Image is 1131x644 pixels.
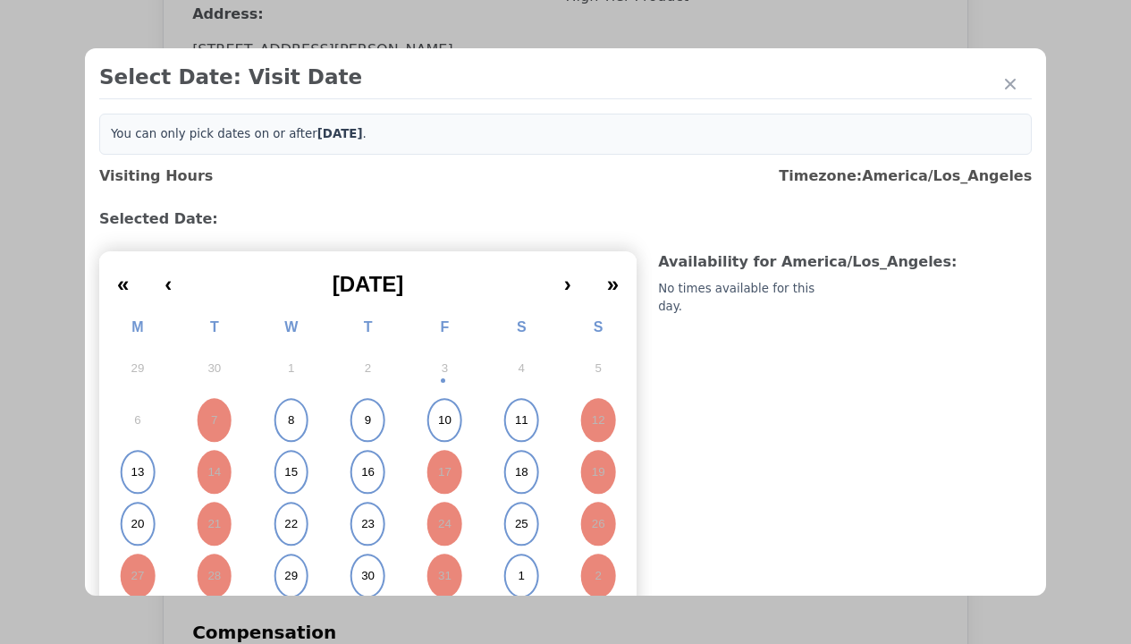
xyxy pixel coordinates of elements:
button: October 22, 2025 [253,498,330,550]
button: October 1, 2025 [253,343,330,394]
button: October 16, 2025 [330,446,407,498]
button: October 23, 2025 [330,498,407,550]
button: September 30, 2025 [176,343,253,394]
abbr: October 27, 2025 [131,568,144,584]
button: October 17, 2025 [406,446,483,498]
button: October 21, 2025 [176,498,253,550]
abbr: October 8, 2025 [288,412,294,428]
button: October 14, 2025 [176,446,253,498]
div: You can only pick dates on or after . [99,114,1032,155]
button: October 7, 2025 [176,394,253,446]
button: October 11, 2025 [483,394,560,446]
abbr: Friday [440,319,449,335]
abbr: October 13, 2025 [131,464,144,480]
abbr: October 7, 2025 [211,412,217,428]
button: October 20, 2025 [99,498,176,550]
abbr: October 2, 2025 [365,360,371,377]
span: [DATE] [333,272,404,296]
button: October 8, 2025 [253,394,330,446]
button: October 29, 2025 [253,550,330,602]
abbr: October 14, 2025 [207,464,221,480]
abbr: October 22, 2025 [284,516,298,532]
abbr: October 6, 2025 [134,412,140,428]
button: October 12, 2025 [560,394,637,446]
h3: Visiting Hours [99,165,213,187]
abbr: October 19, 2025 [592,464,605,480]
abbr: October 1, 2025 [288,360,294,377]
abbr: October 30, 2025 [361,568,375,584]
b: [DATE] [317,127,363,140]
abbr: October 4, 2025 [518,360,524,377]
button: October 18, 2025 [483,446,560,498]
abbr: September 30, 2025 [207,360,221,377]
abbr: Saturday [517,319,527,335]
button: October 31, 2025 [406,550,483,602]
button: October 6, 2025 [99,394,176,446]
abbr: October 11, 2025 [515,412,528,428]
abbr: October 5, 2025 [595,360,601,377]
abbr: October 25, 2025 [515,516,528,532]
abbr: November 2, 2025 [595,568,601,584]
button: October 15, 2025 [253,446,330,498]
abbr: Wednesday [284,319,298,335]
button: November 1, 2025 [483,550,560,602]
button: October 4, 2025 [483,343,560,394]
button: October 9, 2025 [330,394,407,446]
abbr: October 31, 2025 [438,568,452,584]
button: October 19, 2025 [560,446,637,498]
abbr: Monday [131,319,143,335]
button: » [589,258,637,298]
button: October 28, 2025 [176,550,253,602]
abbr: Thursday [364,319,373,335]
abbr: November 1, 2025 [518,568,524,584]
abbr: October 20, 2025 [131,516,144,532]
div: No times available for this day. [658,280,841,316]
button: October 10, 2025 [406,394,483,446]
abbr: October 29, 2025 [284,568,298,584]
h3: Timezone: America/Los_Angeles [779,165,1032,187]
abbr: Tuesday [210,319,219,335]
abbr: October 15, 2025 [284,464,298,480]
abbr: October 26, 2025 [592,516,605,532]
abbr: Sunday [594,319,603,335]
abbr: October 9, 2025 [365,412,371,428]
abbr: September 29, 2025 [131,360,144,377]
h3: Selected Date: [99,208,1032,230]
button: October 25, 2025 [483,498,560,550]
abbr: October 10, 2025 [438,412,452,428]
button: › [546,258,589,298]
button: October 30, 2025 [330,550,407,602]
button: October 24, 2025 [406,498,483,550]
button: October 26, 2025 [560,498,637,550]
button: « [99,258,147,298]
abbr: October 21, 2025 [207,516,221,532]
button: September 29, 2025 [99,343,176,394]
button: October 27, 2025 [99,550,176,602]
button: ‹ [147,258,190,298]
button: October 3, 2025 [406,343,483,394]
button: October 13, 2025 [99,446,176,498]
abbr: October 3, 2025 [442,360,448,377]
h2: Select Date: Visit Date [99,63,1032,91]
button: October 5, 2025 [560,343,637,394]
abbr: October 28, 2025 [207,568,221,584]
abbr: October 17, 2025 [438,464,452,480]
abbr: October 18, 2025 [515,464,528,480]
abbr: October 12, 2025 [592,412,605,428]
abbr: October 23, 2025 [361,516,375,532]
abbr: October 24, 2025 [438,516,452,532]
button: [DATE] [190,258,545,298]
abbr: October 16, 2025 [361,464,375,480]
button: November 2, 2025 [560,550,637,602]
h3: Availability for America/Los_Angeles : [658,251,1032,273]
button: October 2, 2025 [330,343,407,394]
